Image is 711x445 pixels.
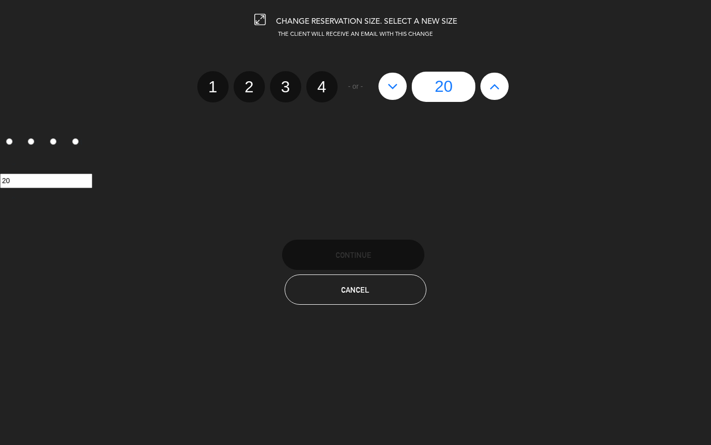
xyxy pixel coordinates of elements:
input: 1 [6,138,13,145]
span: THE CLIENT WILL RECEIVE AN EMAIL WITH THIS CHANGE [278,32,433,37]
span: Cancel [341,286,369,294]
input: 4 [72,138,79,145]
span: - or - [348,81,363,92]
label: 3 [44,134,67,151]
label: 2 [234,71,265,102]
input: 2 [28,138,34,145]
button: Continue [282,240,424,270]
label: 2 [22,134,44,151]
input: 3 [50,138,57,145]
label: 4 [306,71,338,102]
label: 3 [270,71,301,102]
span: CHANGE RESERVATION SIZE. SELECT A NEW SIZE [276,18,457,26]
label: 1 [197,71,229,102]
button: Cancel [285,274,427,305]
span: Continue [336,251,371,259]
label: 4 [66,134,88,151]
